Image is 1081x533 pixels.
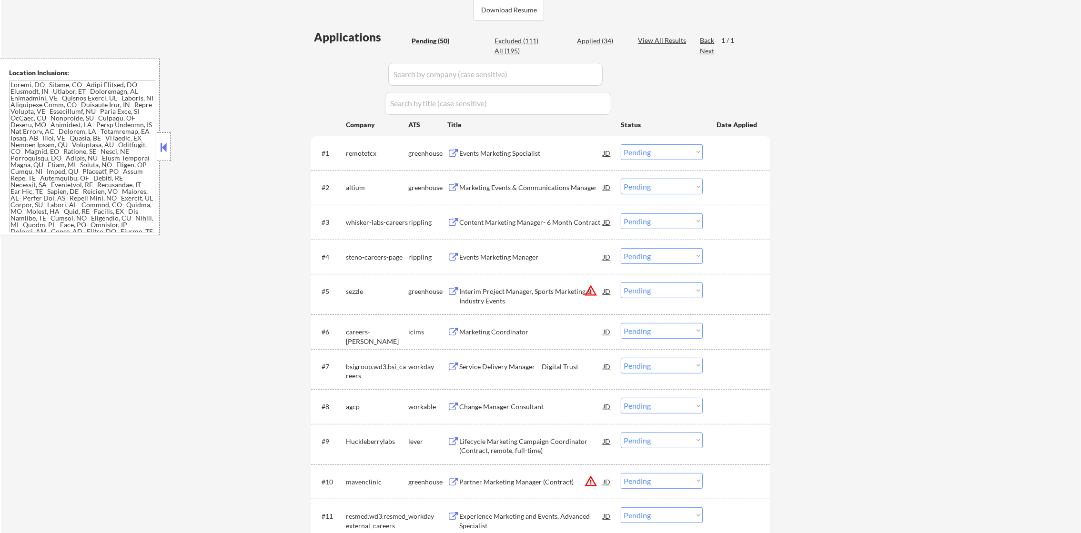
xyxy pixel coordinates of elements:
div: Experience Marketing and Events, Advanced Specialist [459,512,603,530]
div: bsigroup.wd3.bsi_careers [346,362,408,381]
div: lever [408,437,447,446]
div: rippling [408,218,447,227]
button: warning_amber [584,284,597,297]
div: Title [447,120,612,130]
div: workable [408,402,447,412]
div: rippling [408,252,447,262]
div: JD [602,507,612,524]
div: Change Manager Consultant [459,402,603,412]
div: greenhouse [408,477,447,487]
div: JD [602,358,612,375]
div: Marketing Coordinator [459,327,603,337]
div: greenhouse [408,183,447,192]
div: Events Marketing Manager [459,252,603,262]
div: mavenclinic [346,477,408,487]
div: agcp [346,402,408,412]
div: workday [408,362,447,372]
div: Pending (50) [412,36,459,46]
div: Service Delivery Manager – Digital Trust [459,362,603,372]
div: Partner Marketing Manager (Contract) [459,477,603,487]
div: remotetcx [346,149,408,158]
button: warning_amber [584,474,597,488]
div: whisker-labs-careers [346,218,408,227]
div: altium [346,183,408,192]
div: Status [621,116,703,133]
div: All (195) [495,46,542,56]
div: steno-careers-page [346,252,408,262]
div: JD [602,179,612,196]
div: greenhouse [408,149,447,158]
div: #10 [322,477,338,487]
div: View All Results [638,36,689,45]
div: #2 [322,183,338,192]
div: JD [602,432,612,450]
div: Applications [314,31,408,43]
div: workday [408,512,447,521]
div: Huckleberrylabs [346,437,408,446]
div: Applied (34) [577,36,625,46]
div: Interim Project Manager, Sports Marketing & Industry Events [459,287,603,305]
div: Back [700,36,715,45]
div: JD [602,282,612,300]
div: Next [700,46,715,56]
div: #5 [322,287,338,296]
div: #7 [322,362,338,372]
div: Excluded (111) [495,36,542,46]
div: ATS [408,120,447,130]
div: JD [602,323,612,340]
div: #8 [322,402,338,412]
div: Marketing Events & Communications Manager [459,183,603,192]
div: sezzle [346,287,408,296]
div: JD [602,248,612,265]
div: resmed.wd3.resmed_external_careers [346,512,408,530]
div: Lifecycle Marketing Campaign Coordinator (Contract, remote, full-time) [459,437,603,455]
div: Location Inclusions: [9,68,156,78]
div: #6 [322,327,338,337]
div: greenhouse [408,287,447,296]
input: Search by title (case sensitive) [385,92,611,115]
div: JD [602,398,612,415]
div: #4 [322,252,338,262]
div: JD [602,144,612,161]
div: Content Marketing Manager- 6 Month Contract [459,218,603,227]
div: JD [602,213,612,231]
div: icims [408,327,447,337]
div: careers-[PERSON_NAME] [346,327,408,346]
input: Search by company (case sensitive) [388,63,603,86]
div: JD [602,473,612,490]
div: Events Marketing Specialist [459,149,603,158]
div: #11 [322,512,338,521]
div: 1 / 1 [721,36,743,45]
div: Date Applied [717,120,758,130]
div: Company [346,120,408,130]
div: #1 [322,149,338,158]
div: #3 [322,218,338,227]
div: #9 [322,437,338,446]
